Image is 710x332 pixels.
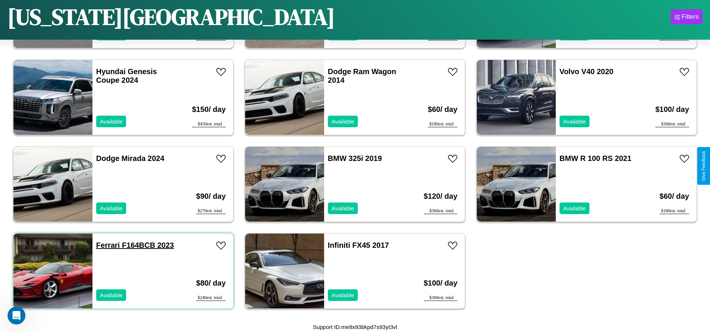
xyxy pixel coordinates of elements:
[424,208,457,214] div: $ 360 est. total
[701,151,706,181] div: Give Feedback
[196,208,226,214] div: $ 270 est. total
[428,98,457,121] h3: $ 60 / day
[196,295,226,301] div: $ 240 est. total
[682,13,699,21] div: Filters
[655,98,689,121] h3: $ 100 / day
[328,67,396,84] a: Dodge Ram Wagon 2014
[560,67,613,76] a: Volvo V40 2020
[563,203,586,213] p: Available
[96,241,174,249] a: Ferrari F164BCB 2023
[671,9,703,24] button: Filters
[328,241,389,249] a: Infiniti FX45 2017
[332,203,354,213] p: Available
[424,185,457,208] h3: $ 120 / day
[192,121,226,127] div: $ 450 est. total
[560,154,631,162] a: BMW R 100 RS 2021
[655,121,689,127] div: $ 300 est. total
[659,208,689,214] div: $ 180 est. total
[100,290,123,300] p: Available
[100,203,123,213] p: Available
[332,290,354,300] p: Available
[96,67,157,84] a: Hyundai Genesis Coupe 2024
[428,121,457,127] div: $ 180 est. total
[424,271,457,295] h3: $ 100 / day
[100,116,123,127] p: Available
[96,154,164,162] a: Dodge Mirada 2024
[332,116,354,127] p: Available
[659,185,689,208] h3: $ 60 / day
[196,185,226,208] h3: $ 90 / day
[313,322,397,332] p: Support ID: me8x93bkpd7s93yt3vl
[328,154,382,162] a: BMW 325i 2019
[424,295,457,301] div: $ 300 est. total
[7,1,335,32] h1: [US_STATE][GEOGRAPHIC_DATA]
[196,271,226,295] h3: $ 80 / day
[192,98,226,121] h3: $ 150 / day
[7,307,25,325] iframe: Intercom live chat
[563,116,586,127] p: Available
